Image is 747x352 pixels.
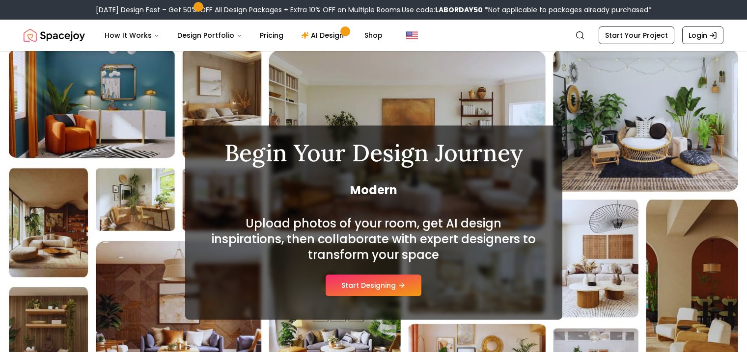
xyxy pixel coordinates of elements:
span: *Not applicable to packages already purchased* [483,5,652,15]
a: Pricing [252,25,291,45]
nav: Global [24,20,723,51]
a: AI Design [293,25,355,45]
img: Spacejoy Logo [24,25,85,45]
a: Shop [357,25,390,45]
nav: Main [97,25,390,45]
span: Use code: [402,5,483,15]
a: Spacejoy [24,25,85,45]
button: Start Designing [326,275,421,296]
h1: Begin Your Design Journey [209,141,539,165]
b: LABORDAY50 [435,5,483,15]
a: Login [682,26,723,44]
button: Design Portfolio [169,25,250,45]
div: [DATE] Design Fest – Get 50% OFF All Design Packages + Extra 10% OFF on Multiple Rooms. [96,5,652,15]
span: Modern [209,182,539,198]
img: United States [406,29,418,41]
button: How It Works [97,25,167,45]
a: Start Your Project [599,26,674,44]
h2: Upload photos of your room, get AI design inspirations, then collaborate with expert designers to... [209,216,539,263]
